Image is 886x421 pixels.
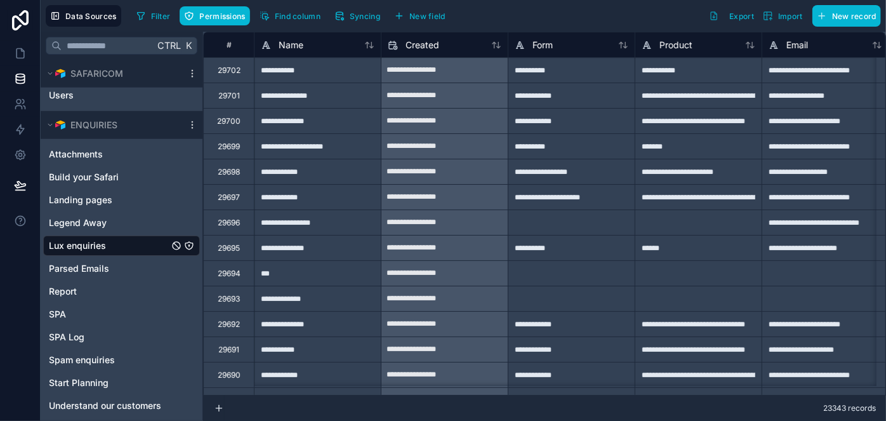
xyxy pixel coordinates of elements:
[823,403,876,413] span: 23343 records
[184,41,193,50] span: K
[832,11,876,21] span: New record
[729,11,754,21] span: Export
[406,39,439,51] span: Created
[218,218,240,228] div: 29696
[275,11,321,21] span: Find column
[390,6,450,25] button: New field
[156,37,182,53] span: Ctrl
[807,5,881,27] a: New record
[180,6,255,25] a: Permissions
[199,11,245,21] span: Permissions
[180,6,249,25] button: Permissions
[330,6,385,25] button: Syncing
[218,91,240,101] div: 29701
[812,5,881,27] button: New record
[758,5,807,27] button: Import
[218,269,241,279] div: 29694
[704,5,758,27] button: Export
[218,192,240,203] div: 29697
[409,11,446,21] span: New field
[131,6,175,25] button: Filter
[279,39,303,51] span: Name
[330,6,390,25] a: Syncing
[218,319,240,330] div: 29692
[218,294,240,304] div: 29693
[659,39,692,51] span: Product
[786,39,808,51] span: Email
[218,370,241,380] div: 29690
[46,5,121,27] button: Data Sources
[350,11,380,21] span: Syncing
[218,167,240,177] div: 29698
[218,243,240,253] div: 29695
[218,345,239,355] div: 29691
[778,11,803,21] span: Import
[151,11,171,21] span: Filter
[65,11,117,21] span: Data Sources
[213,40,244,50] div: #
[218,65,241,76] div: 29702
[217,116,241,126] div: 29700
[532,39,553,51] span: Form
[255,6,325,25] button: Find column
[218,142,240,152] div: 29699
